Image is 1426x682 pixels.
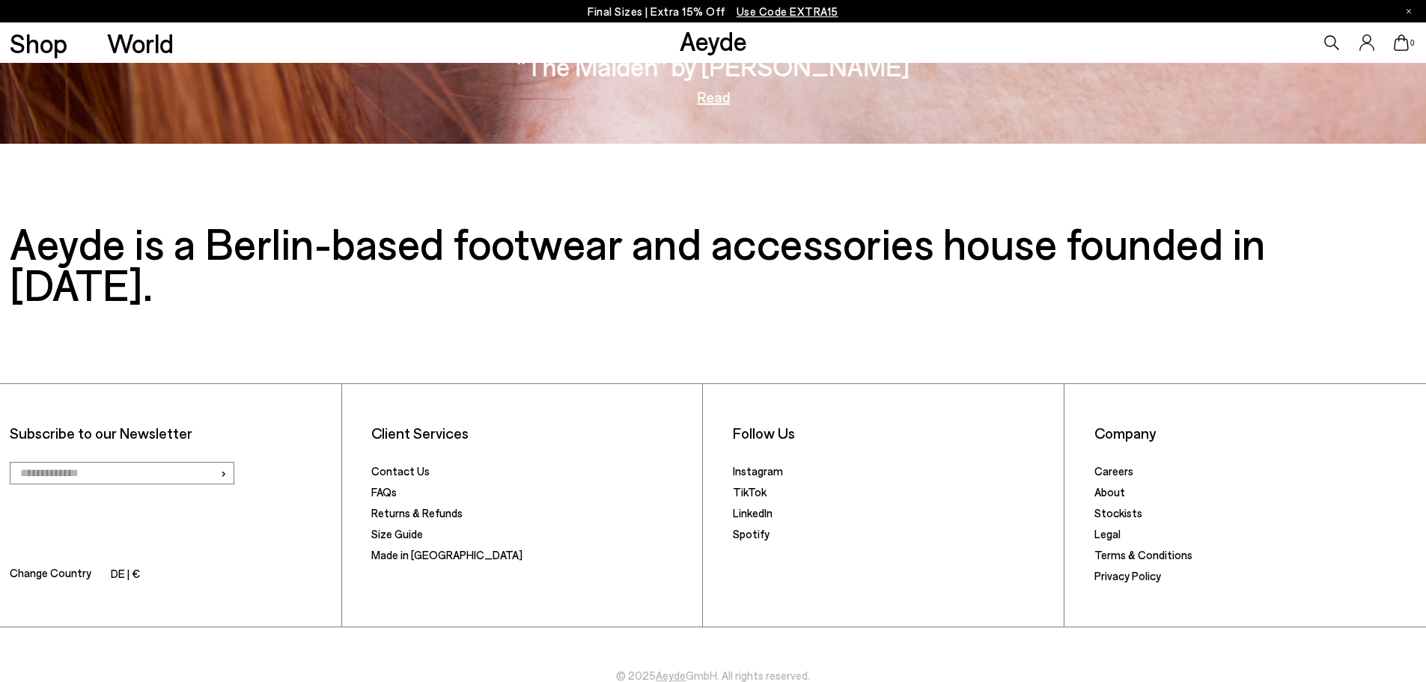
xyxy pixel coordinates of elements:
a: World [107,30,174,56]
a: TikTok [733,485,767,499]
a: Aeyde [656,669,686,682]
a: Stockists [1094,506,1142,520]
a: Careers [1094,464,1133,478]
a: Contact Us [371,464,430,478]
a: Returns & Refunds [371,506,463,520]
li: Client Services [371,424,692,442]
a: Shop [10,30,67,56]
li: Follow Us [733,424,1054,442]
a: About [1094,485,1125,499]
a: Legal [1094,527,1121,541]
a: 0 [1394,34,1409,51]
h3: Aeyde is a Berlin-based footwear and accessories house founded in [DATE]. [10,222,1416,305]
span: Change Country [10,564,91,585]
span: › [220,462,227,484]
li: DE | € [111,564,140,585]
a: Size Guide [371,527,423,541]
a: Aeyde [680,25,747,56]
a: Terms & Conditions [1094,548,1192,561]
a: Spotify [733,527,770,541]
p: Final Sizes | Extra 15% Off [588,2,838,21]
span: Navigate to /collections/ss25-final-sizes [737,4,838,18]
li: Company [1094,424,1416,442]
span: 0 [1409,39,1416,47]
a: LinkedIn [733,506,773,520]
a: FAQs [371,485,397,499]
a: Made in [GEOGRAPHIC_DATA] [371,548,522,561]
a: Read [697,89,730,104]
a: Instagram [733,464,783,478]
p: Subscribe to our Newsletter [10,424,331,442]
a: Privacy Policy [1094,569,1161,582]
h3: "The Maiden" by [PERSON_NAME] [517,53,909,79]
